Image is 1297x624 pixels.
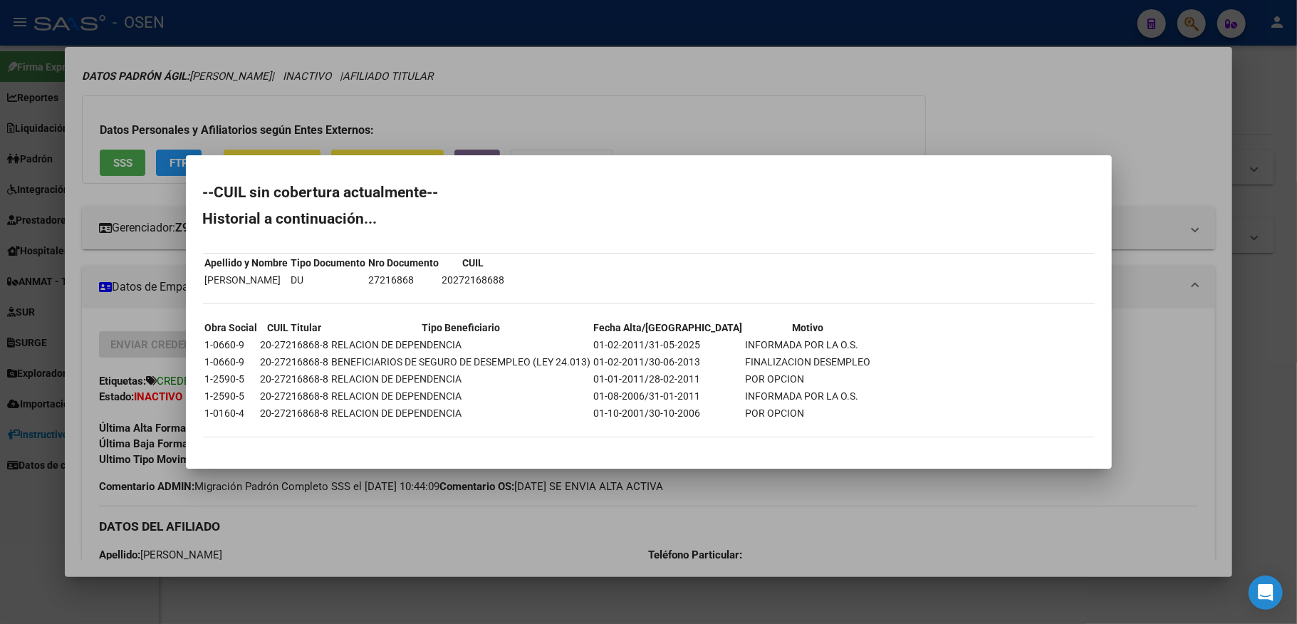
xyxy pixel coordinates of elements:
td: 20-27216868-8 [260,388,330,404]
td: INFORMADA POR LA O.S. [745,337,872,353]
td: 20272168688 [442,272,506,288]
td: RELACION DE DEPENDENCIA [331,371,592,387]
td: 1-0660-9 [204,354,259,370]
td: 20-27216868-8 [260,405,330,421]
th: Tipo Beneficiario [331,320,592,336]
td: DU [291,272,367,288]
td: POR OPCION [745,371,872,387]
th: Obra Social [204,320,259,336]
td: [PERSON_NAME] [204,272,289,288]
td: 01-08-2006/31-01-2011 [593,388,744,404]
td: 01-01-2011/28-02-2011 [593,371,744,387]
td: 1-2590-5 [204,371,259,387]
td: 20-27216868-8 [260,354,330,370]
td: FINALIZACION DESEMPLEO [745,354,872,370]
td: 27216868 [368,272,440,288]
th: Apellido y Nombre [204,255,289,271]
td: 01-02-2011/30-06-2013 [593,354,744,370]
td: 1-0160-4 [204,405,259,421]
div: Open Intercom Messenger [1249,576,1283,610]
th: Nro Documento [368,255,440,271]
h2: Historial a continuación... [203,212,1095,226]
td: 01-10-2001/30-10-2006 [593,405,744,421]
td: POR OPCION [745,405,872,421]
td: 20-27216868-8 [260,337,330,353]
td: RELACION DE DEPENDENCIA [331,337,592,353]
td: 1-0660-9 [204,337,259,353]
h2: --CUIL sin cobertura actualmente-- [203,185,1095,199]
td: INFORMADA POR LA O.S. [745,388,872,404]
th: Fecha Alta/[GEOGRAPHIC_DATA] [593,320,744,336]
td: RELACION DE DEPENDENCIA [331,405,592,421]
th: CUIL Titular [260,320,330,336]
td: BENEFICIARIOS DE SEGURO DE DESEMPLEO (LEY 24.013) [331,354,592,370]
td: 1-2590-5 [204,388,259,404]
th: CUIL [442,255,506,271]
th: Tipo Documento [291,255,367,271]
th: Motivo [745,320,872,336]
td: 01-02-2011/31-05-2025 [593,337,744,353]
td: RELACION DE DEPENDENCIA [331,388,592,404]
td: 20-27216868-8 [260,371,330,387]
